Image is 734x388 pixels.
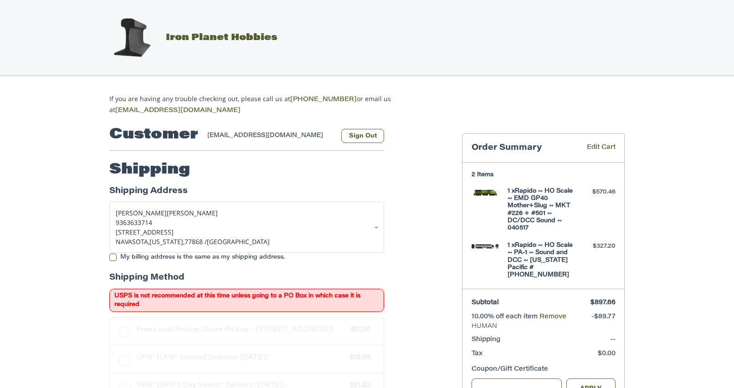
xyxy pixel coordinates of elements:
h2: Customer [109,126,198,144]
span: $0.00 [598,351,616,357]
div: Coupon/Gift Certificate [472,365,616,374]
span: 77868 / [185,237,207,246]
a: Iron Planet Hobbies [100,33,277,42]
div: [EMAIL_ADDRESS][DOMAIN_NAME] [207,131,333,143]
h4: 1 x Rapido ~ HO Scale ~ PA-1 ~ Sound and DCC ~ [US_STATE] Pacific #[PHONE_NUMBER] [508,242,577,279]
span: Iron Planet Hobbies [166,33,277,42]
a: Remove [539,314,566,320]
span: HUMAN [472,322,616,331]
h2: Shipping [109,161,190,179]
span: -- [610,337,616,343]
h4: 1 x Rapido ~ HO Scale ~ EMD GP40 Mother+Slug ~ MKT #226 + #501 ~ DC/DCC Sound ~ 040517 [508,188,577,232]
a: [EMAIL_ADDRESS][DOMAIN_NAME] [115,107,241,114]
span: Shipping [472,337,500,343]
span: 9363633714 [116,218,152,227]
div: $570.46 [580,188,616,197]
span: Tax [472,351,482,357]
img: Iron Planet Hobbies [109,15,154,61]
legend: Shipping Method [109,272,185,289]
span: Subtotal [472,300,499,306]
span: -$89.77 [591,314,616,320]
p: If you are having any trouble checking out, please call us at or email us at [109,94,420,116]
span: [PERSON_NAME] [167,209,218,217]
legend: Shipping Address [109,185,188,202]
span: NAVASOTA, [116,237,149,246]
a: [PHONE_NUMBER] [290,97,357,103]
span: USPS is not recommended at this time unless going to a PO Box in which case it is required [109,289,384,312]
span: [GEOGRAPHIC_DATA] [207,237,270,246]
span: [PERSON_NAME] [116,209,167,217]
button: Sign Out [341,129,384,143]
a: Enter or select a different address [109,202,384,253]
span: $897.66 [590,300,616,306]
a: Edit Cart [574,143,616,153]
h3: Order Summary [472,143,574,153]
h3: 2 Items [472,171,616,179]
label: My billing address is the same as my shipping address. [109,254,384,261]
span: [US_STATE], [149,237,185,246]
span: [STREET_ADDRESS] [116,228,174,236]
div: $327.20 [580,242,616,251]
span: 10.00% off each item [472,314,539,320]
